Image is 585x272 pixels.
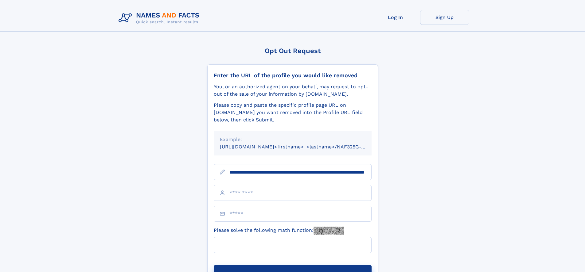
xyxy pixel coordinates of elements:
[220,144,383,150] small: [URL][DOMAIN_NAME]<firstname>_<lastname>/NAF325G-xxxxxxxx
[214,102,372,124] div: Please copy and paste the specific profile page URL on [DOMAIN_NAME] you want removed into the Pr...
[207,47,378,55] div: Opt Out Request
[116,10,205,26] img: Logo Names and Facts
[214,227,344,235] label: Please solve the following math function:
[214,83,372,98] div: You, or an authorized agent on your behalf, may request to opt-out of the sale of your informatio...
[214,72,372,79] div: Enter the URL of the profile you would like removed
[371,10,420,25] a: Log In
[220,136,365,143] div: Example:
[420,10,469,25] a: Sign Up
